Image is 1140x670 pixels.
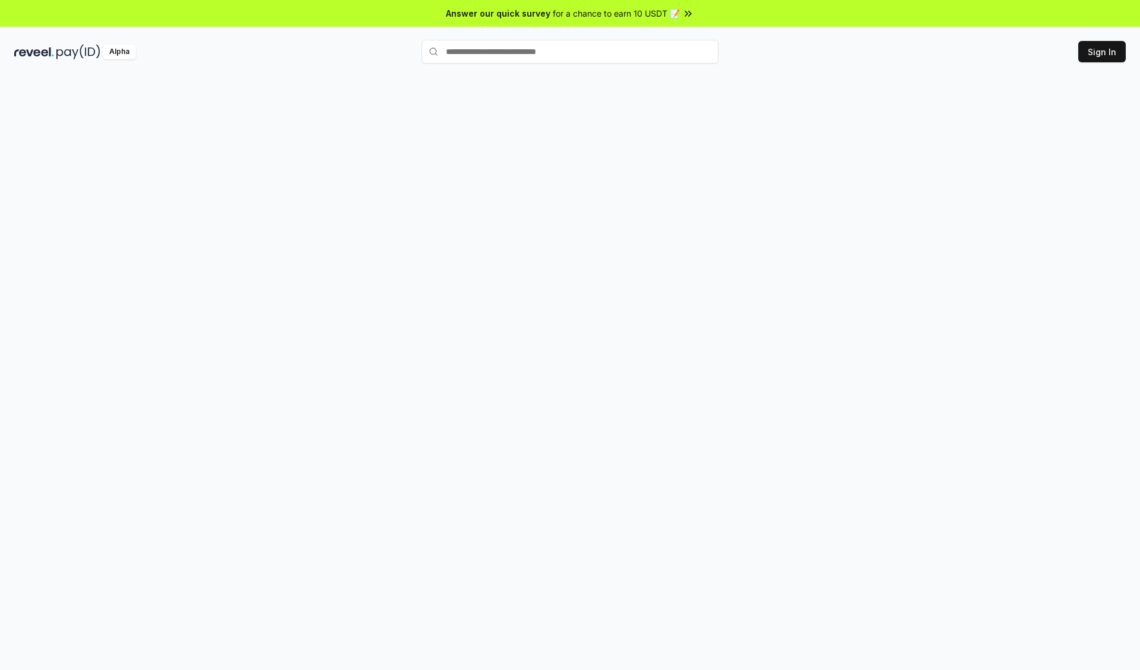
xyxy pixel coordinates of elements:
img: reveel_dark [14,45,54,59]
img: pay_id [56,45,100,59]
button: Sign In [1078,41,1126,62]
span: Answer our quick survey [446,7,550,20]
div: Alpha [103,45,136,59]
span: for a chance to earn 10 USDT 📝 [553,7,680,20]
